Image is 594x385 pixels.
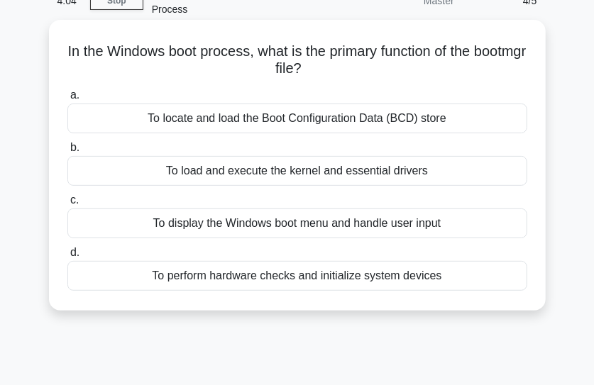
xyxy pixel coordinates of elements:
[67,208,527,238] div: To display the Windows boot menu and handle user input
[70,246,79,258] span: d.
[66,43,529,78] h5: In the Windows boot process, what is the primary function of the bootmgr file?
[70,89,79,101] span: a.
[70,194,79,206] span: c.
[70,141,79,153] span: b.
[67,261,527,291] div: To perform hardware checks and initialize system devices
[67,104,527,133] div: To locate and load the Boot Configuration Data (BCD) store
[67,156,527,186] div: To load and execute the kernel and essential drivers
